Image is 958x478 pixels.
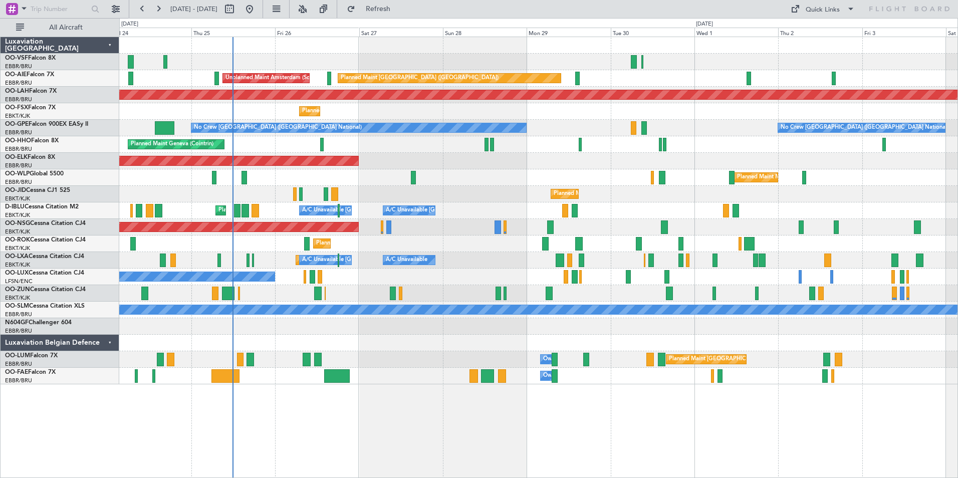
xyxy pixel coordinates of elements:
[5,79,32,87] a: EBBR/BRU
[5,72,54,78] a: OO-AIEFalcon 7X
[191,28,275,37] div: Thu 25
[5,138,59,144] a: OO-HHOFalcon 8X
[5,55,56,61] a: OO-VSFFalcon 8X
[696,20,713,29] div: [DATE]
[5,369,56,375] a: OO-FAEFalcon 7X
[5,178,32,186] a: EBBR/BRU
[5,237,30,243] span: OO-ROK
[218,203,330,218] div: Planned Maint Nice ([GEOGRAPHIC_DATA])
[342,1,402,17] button: Refresh
[302,203,489,218] div: A/C Unavailable [GEOGRAPHIC_DATA] ([GEOGRAPHIC_DATA] National)
[31,2,88,17] input: Trip Number
[5,353,58,359] a: OO-LUMFalcon 7X
[5,88,57,94] a: OO-LAHFalcon 7X
[5,105,28,111] span: OO-FSX
[357,6,399,13] span: Refresh
[5,287,30,293] span: OO-ZUN
[5,154,28,160] span: OO-ELK
[5,311,32,318] a: EBBR/BRU
[611,28,694,37] div: Tue 30
[121,20,138,29] div: [DATE]
[5,270,29,276] span: OO-LUX
[5,303,85,309] a: OO-SLMCessna Citation XLS
[5,204,79,210] a: D-IBLUCessna Citation M2
[781,120,948,135] div: No Crew [GEOGRAPHIC_DATA] ([GEOGRAPHIC_DATA] National)
[5,254,84,260] a: OO-LXACessna Citation CJ4
[5,154,55,160] a: OO-ELKFalcon 8X
[5,287,86,293] a: OO-ZUNCessna Citation CJ4
[5,303,29,309] span: OO-SLM
[669,352,850,367] div: Planned Maint [GEOGRAPHIC_DATA] ([GEOGRAPHIC_DATA] National)
[5,171,30,177] span: OO-WLP
[386,253,427,268] div: A/C Unavailable
[5,72,27,78] span: OO-AIE
[5,360,32,368] a: EBBR/BRU
[5,195,30,202] a: EBKT/KJK
[5,129,32,136] a: EBBR/BRU
[5,320,29,326] span: N604GF
[302,104,419,119] div: Planned Maint Kortrijk-[GEOGRAPHIC_DATA]
[5,245,30,252] a: EBKT/KJK
[5,112,30,120] a: EBKT/KJK
[806,5,840,15] div: Quick Links
[386,203,546,218] div: A/C Unavailable [GEOGRAPHIC_DATA]-[GEOGRAPHIC_DATA]
[5,55,28,61] span: OO-VSF
[543,368,611,383] div: Owner Melsbroek Air Base
[225,71,327,86] div: Unplanned Maint Amsterdam (Schiphol)
[5,138,31,144] span: OO-HHO
[5,237,86,243] a: OO-ROKCessna Citation CJ4
[5,377,32,384] a: EBBR/BRU
[275,28,359,37] div: Fri 26
[737,170,809,185] div: Planned Maint Milan (Linate)
[5,204,25,210] span: D-IBLU
[5,278,33,285] a: LFSN/ENC
[5,63,32,70] a: EBBR/BRU
[5,294,30,302] a: EBKT/KJK
[5,254,29,260] span: OO-LXA
[5,211,30,219] a: EBKT/KJK
[5,187,26,193] span: OO-JID
[786,1,860,17] button: Quick Links
[302,253,489,268] div: A/C Unavailable [GEOGRAPHIC_DATA] ([GEOGRAPHIC_DATA] National)
[107,28,191,37] div: Wed 24
[26,24,106,31] span: All Aircraft
[316,236,433,251] div: Planned Maint Kortrijk-[GEOGRAPHIC_DATA]
[170,5,217,14] span: [DATE] - [DATE]
[5,121,88,127] a: OO-GPEFalcon 900EX EASy II
[5,145,32,153] a: EBBR/BRU
[5,261,30,269] a: EBKT/KJK
[131,137,213,152] div: Planned Maint Geneva (Cointrin)
[5,369,28,375] span: OO-FAE
[543,352,611,367] div: Owner Melsbroek Air Base
[5,121,29,127] span: OO-GPE
[5,220,86,226] a: OO-NSGCessna Citation CJ4
[5,220,30,226] span: OO-NSG
[194,120,362,135] div: No Crew [GEOGRAPHIC_DATA] ([GEOGRAPHIC_DATA] National)
[5,88,29,94] span: OO-LAH
[341,71,499,86] div: Planned Maint [GEOGRAPHIC_DATA] ([GEOGRAPHIC_DATA])
[527,28,610,37] div: Mon 29
[5,327,32,335] a: EBBR/BRU
[5,320,72,326] a: N604GFChallenger 604
[11,20,109,36] button: All Aircraft
[862,28,946,37] div: Fri 3
[5,228,30,235] a: EBKT/KJK
[359,28,443,37] div: Sat 27
[5,270,84,276] a: OO-LUXCessna Citation CJ4
[5,162,32,169] a: EBBR/BRU
[5,187,70,193] a: OO-JIDCessna CJ1 525
[778,28,862,37] div: Thu 2
[5,353,30,359] span: OO-LUM
[5,96,32,103] a: EBBR/BRU
[443,28,527,37] div: Sun 28
[5,105,56,111] a: OO-FSXFalcon 7X
[694,28,778,37] div: Wed 1
[554,186,670,201] div: Planned Maint Kortrijk-[GEOGRAPHIC_DATA]
[5,171,64,177] a: OO-WLPGlobal 5500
